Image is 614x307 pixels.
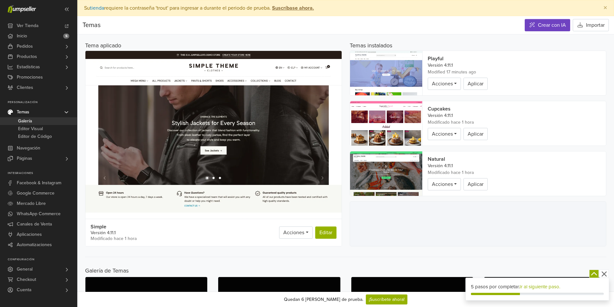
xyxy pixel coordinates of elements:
a: Acciones [279,226,312,239]
a: Suscríbase ahora. [271,5,314,11]
span: Acciones [432,81,453,87]
div: 5 pasos por completar. [471,283,604,291]
span: Temas [83,21,101,29]
p: Personalización [8,101,77,104]
span: × [603,3,607,13]
a: Acciones [428,78,461,90]
strong: Suscríbase ahora. [272,5,314,11]
span: Playful [428,56,443,61]
h5: Galería de Temas [85,267,606,274]
span: 2025-09-21 19:31 [428,170,474,175]
p: Integraciones [8,171,77,175]
span: Pedidos [17,41,33,52]
span: Canales de Venta [17,219,52,229]
a: Versión 4.11.1 [91,231,116,235]
a: Acciones [428,128,461,140]
span: Cuenta [17,285,31,295]
span: WhatsApp Commerce [17,209,61,219]
span: Google Commerce [17,188,54,198]
button: Aplicar [463,178,488,190]
img: Marcador de posición de tema Natural: una representación visual de una imagen de marcador de posi... [350,151,422,196]
h5: Temas instalados [350,42,392,49]
span: Acciones [432,131,453,137]
span: Navegación [17,143,40,153]
a: Ir al siguiente paso. [520,284,560,290]
span: Acciones [283,229,304,236]
span: Clientes [17,82,33,93]
span: 2025-09-21 19:56 [428,120,474,125]
div: Quedan 6 [PERSON_NAME] de prueba. [284,296,363,303]
span: Temas [17,107,29,117]
span: Productos [17,52,37,62]
span: 5 [63,34,69,39]
span: Acciones [432,181,453,187]
span: 2025-09-21 19:45 [91,236,137,241]
span: Editor Visual [18,125,43,133]
span: Inicio [17,31,27,41]
span: Versión 4.11.1 [428,164,453,168]
span: Simple [91,224,137,229]
span: Versión 4.11.1 [428,113,453,118]
a: Editar [315,226,336,239]
span: Promociones [17,72,43,82]
a: Acciones [428,178,461,190]
button: Aplicar [463,128,488,140]
span: General [17,264,33,274]
span: Facebook & Instagram [17,178,61,188]
img: Marcador de posición de tema Playful: una representación visual de una imagen de marcador de posi... [350,51,422,95]
p: Configuración [8,258,77,262]
span: Cupcakes [428,106,451,111]
button: Close [597,0,614,16]
button: Importar [573,19,609,31]
span: Checkout [17,274,36,285]
span: Galería [18,117,32,125]
span: Automatizaciones [17,240,52,250]
span: 2025-09-21 20:42 [428,70,476,74]
span: Natural [428,157,445,162]
span: Versión 4.11.1 [428,63,453,68]
a: ¡Suscríbete ahora! [366,294,407,304]
h5: Tema aplicado [85,42,342,49]
a: tienda [90,5,104,11]
button: Aplicar [463,78,488,90]
span: Aplicaciones [17,229,42,240]
span: Páginas [17,153,32,164]
img: Marcador de posición de tema Cupcakes: una representación visual de una imagen de marcador de pos... [350,101,422,146]
span: Ver Tienda [17,21,38,31]
span: Editor de Código [18,133,52,140]
span: Estadísticas [17,62,40,72]
a: Crear con IA [525,19,570,31]
span: Mercado Libre [17,198,46,209]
